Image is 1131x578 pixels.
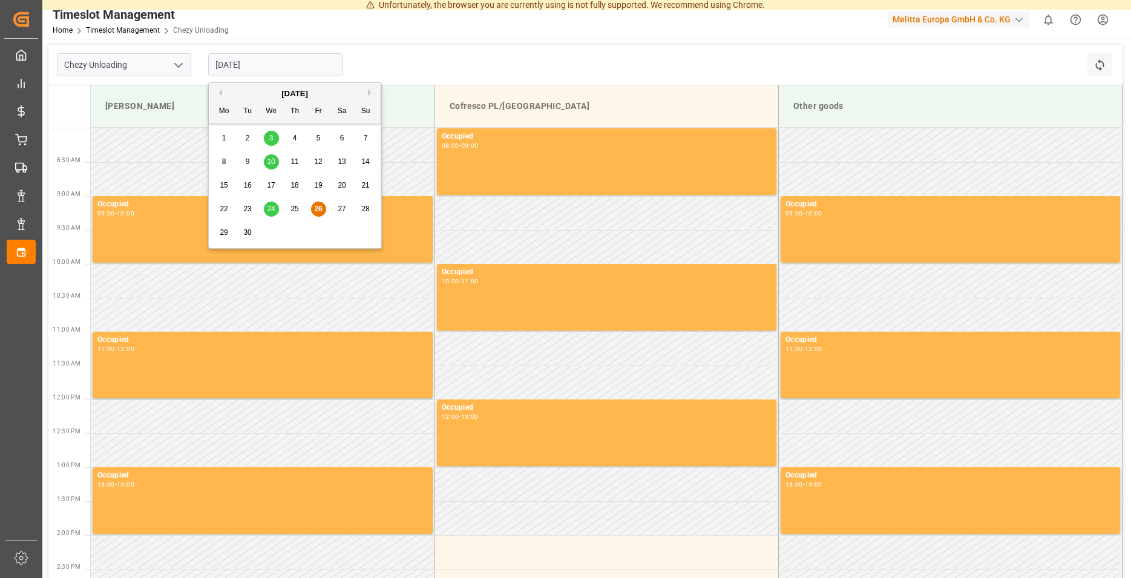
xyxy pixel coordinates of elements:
[117,346,134,352] div: 12:00
[805,346,822,352] div: 12:00
[222,134,226,142] span: 1
[53,5,229,24] div: Timeslot Management
[290,157,298,166] span: 11
[115,482,117,487] div: -
[264,202,279,217] div: Choose Wednesday, September 24th, 2025
[311,154,326,169] div: Choose Friday, September 12th, 2025
[340,134,344,142] span: 6
[264,131,279,146] div: Choose Wednesday, September 3rd, 2025
[169,56,187,74] button: open menu
[803,211,805,216] div: -
[97,334,428,346] div: Occupied
[287,104,303,119] div: Th
[220,181,228,189] span: 15
[57,157,80,163] span: 8:30 AM
[209,88,381,100] div: [DATE]
[785,482,803,487] div: 13:00
[442,131,772,143] div: Occupied
[461,278,479,284] div: 11:00
[785,346,803,352] div: 11:00
[361,181,369,189] span: 21
[442,278,459,284] div: 10:00
[97,199,428,211] div: Occupied
[290,181,298,189] span: 18
[358,131,373,146] div: Choose Sunday, September 7th, 2025
[208,53,343,76] input: DD.MM.YYYY
[115,211,117,216] div: -
[212,126,378,245] div: month 2025-09
[53,326,80,333] span: 11:00 AM
[785,211,803,216] div: 09:00
[240,154,255,169] div: Choose Tuesday, September 9th, 2025
[364,134,368,142] span: 7
[445,95,769,117] div: Cofresco PL/[GEOGRAPHIC_DATA]
[459,143,461,148] div: -
[314,181,322,189] span: 19
[217,202,232,217] div: Choose Monday, September 22nd, 2025
[217,154,232,169] div: Choose Monday, September 8th, 2025
[788,95,1112,117] div: Other goods
[53,26,73,34] a: Home
[1062,6,1089,33] button: Help Center
[217,225,232,240] div: Choose Monday, September 29th, 2025
[57,530,80,536] span: 2:00 PM
[240,225,255,240] div: Choose Tuesday, September 30th, 2025
[267,181,275,189] span: 17
[361,205,369,213] span: 28
[215,89,222,96] button: Previous Month
[338,181,346,189] span: 20
[311,178,326,193] div: Choose Friday, September 19th, 2025
[358,202,373,217] div: Choose Sunday, September 28th, 2025
[314,157,322,166] span: 12
[442,266,772,278] div: Occupied
[888,8,1035,31] button: Melitta Europa GmbH & Co. KG
[335,131,350,146] div: Choose Saturday, September 6th, 2025
[335,202,350,217] div: Choose Saturday, September 27th, 2025
[243,181,251,189] span: 16
[358,104,373,119] div: Su
[287,131,303,146] div: Choose Thursday, September 4th, 2025
[368,89,375,96] button: Next Month
[311,104,326,119] div: Fr
[311,202,326,217] div: Choose Friday, September 26th, 2025
[293,134,297,142] span: 4
[785,199,1115,211] div: Occupied
[805,482,822,487] div: 14:00
[1035,6,1062,33] button: show 0 new notifications
[57,563,80,570] span: 2:30 PM
[461,414,479,419] div: 13:00
[264,154,279,169] div: Choose Wednesday, September 10th, 2025
[240,178,255,193] div: Choose Tuesday, September 16th, 2025
[243,228,251,237] span: 30
[246,134,250,142] span: 2
[358,154,373,169] div: Choose Sunday, September 14th, 2025
[335,104,350,119] div: Sa
[57,462,80,468] span: 1:00 PM
[269,134,274,142] span: 3
[53,428,80,435] span: 12:30 PM
[316,134,321,142] span: 5
[442,402,772,414] div: Occupied
[335,178,350,193] div: Choose Saturday, September 20th, 2025
[217,178,232,193] div: Choose Monday, September 15th, 2025
[97,346,115,352] div: 11:00
[358,178,373,193] div: Choose Sunday, September 21st, 2025
[243,205,251,213] span: 23
[97,482,115,487] div: 13:00
[53,258,80,265] span: 10:00 AM
[217,131,232,146] div: Choose Monday, September 1st, 2025
[97,211,115,216] div: 09:00
[53,394,80,401] span: 12:00 PM
[264,178,279,193] div: Choose Wednesday, September 17th, 2025
[803,346,805,352] div: -
[267,205,275,213] span: 24
[222,157,226,166] span: 8
[461,143,479,148] div: 09:00
[338,157,346,166] span: 13
[459,278,461,284] div: -
[97,470,428,482] div: Occupied
[117,482,134,487] div: 14:00
[803,482,805,487] div: -
[53,360,80,367] span: 11:30 AM
[53,292,80,299] span: 10:30 AM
